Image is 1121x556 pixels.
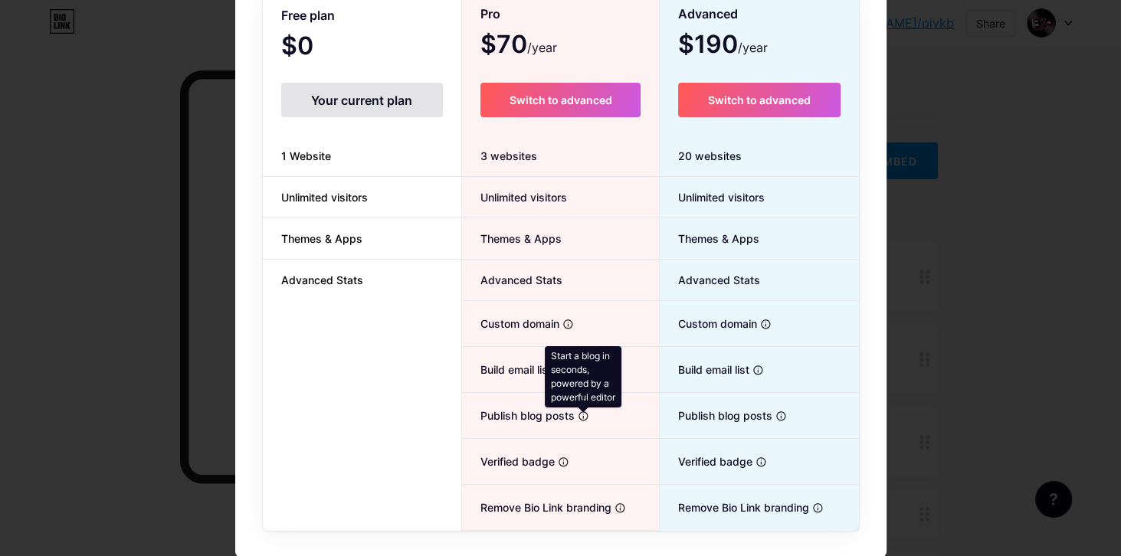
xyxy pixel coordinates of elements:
span: Themes & Apps [263,231,381,247]
div: 3 websites [462,136,659,177]
span: Themes & Apps [462,231,562,247]
span: /year [527,38,557,57]
span: Verified badge [462,453,555,469]
span: Publish blog posts [660,407,772,424]
span: Advanced Stats [660,272,760,288]
span: $0 [281,37,343,58]
span: Custom domain [660,316,757,332]
span: Free plan [281,2,335,29]
span: Publish blog posts [462,407,575,424]
span: Advanced Stats [462,272,562,288]
span: Custom domain [462,316,559,332]
div: Your current plan [281,83,443,117]
span: Remove Bio Link branding [660,499,809,515]
span: Switch to advanced [509,93,611,106]
span: Build email list [660,361,749,378]
span: Build email list [462,361,552,378]
span: 1 Website [263,148,349,164]
button: Switch to advanced [480,83,641,117]
span: Advanced Stats [263,272,382,288]
span: Switch to advanced [708,93,811,106]
span: Unlimited visitors [263,189,386,205]
span: Remove Bio Link branding [462,499,611,515]
span: Advanced [678,1,738,28]
span: Verified badge [660,453,752,469]
div: 20 websites [660,136,858,177]
span: Unlimited visitors [462,189,567,205]
span: Themes & Apps [660,231,759,247]
span: $70 [480,35,557,57]
span: $190 [678,35,768,57]
span: /year [738,38,768,57]
button: Switch to advanced [678,83,840,117]
span: Pro [480,1,500,28]
span: Unlimited visitors [660,189,765,205]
